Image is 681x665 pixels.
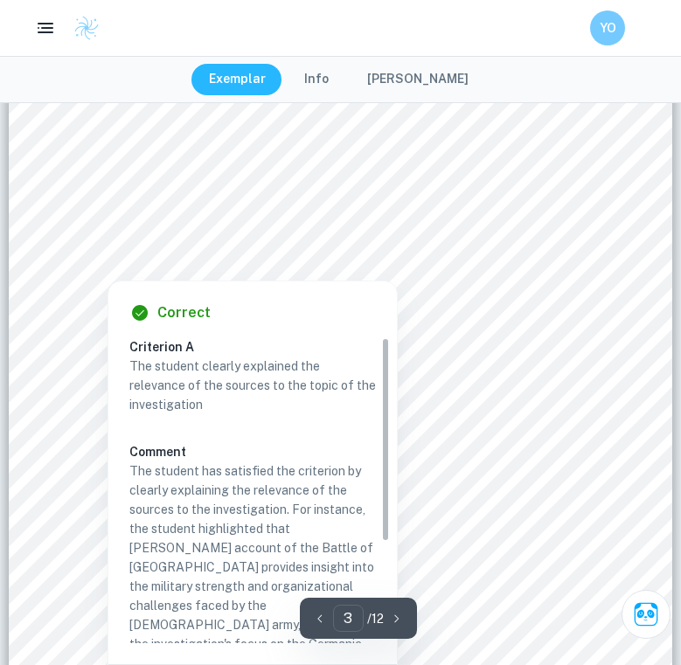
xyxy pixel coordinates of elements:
[63,15,100,41] a: Clastify logo
[287,64,346,95] button: Info
[129,357,376,414] p: The student clearly explained the relevance of the sources to the topic of the investigation
[73,15,100,41] img: Clastify logo
[129,337,390,357] h6: Criterion A
[157,302,211,323] h6: Correct
[622,590,671,639] button: Ask Clai
[598,18,618,38] h6: YO
[367,609,384,628] p: / 12
[191,64,283,95] button: Exemplar
[590,10,625,45] button: YO
[350,64,486,95] button: [PERSON_NAME]
[129,442,376,461] h6: Comment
